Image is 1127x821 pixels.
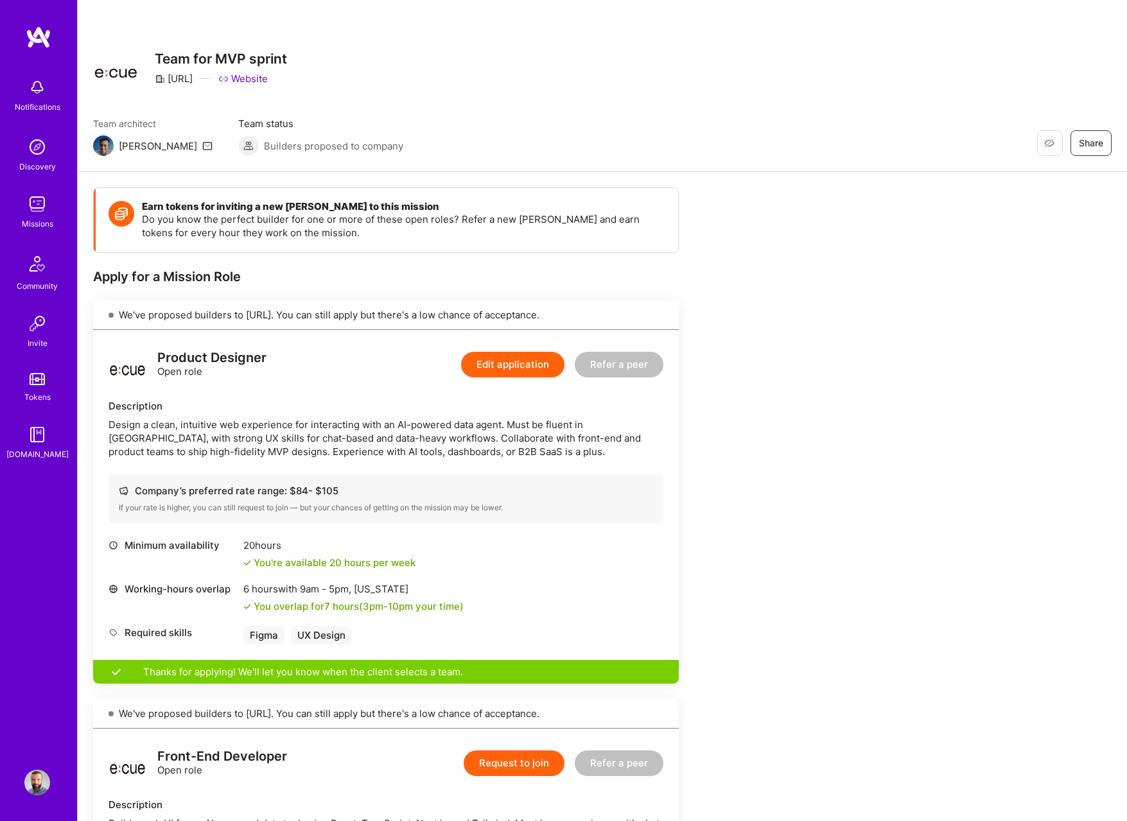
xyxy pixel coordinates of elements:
img: Company Logo [93,51,139,85]
div: UX Design [291,626,352,644]
i: icon Check [243,559,251,567]
div: Figma [243,626,284,644]
div: Tokens [24,390,51,404]
div: Description [109,798,663,811]
i: icon Tag [109,628,118,637]
div: Description [109,399,663,413]
button: Share [1070,130,1112,156]
div: Open role [157,351,266,378]
div: You're available 20 hours per week [243,556,415,569]
div: We've proposed builders to [URL]. You can still apply but there's a low chance of acceptance. [93,300,679,330]
div: Missions [22,217,53,230]
span: Builders proposed to company [264,139,403,153]
img: logo [109,345,147,384]
img: User Avatar [24,770,50,795]
img: Team Architect [93,135,114,156]
p: Do you know the perfect builder for one or more of these open roles? Refer a new [PERSON_NAME] an... [142,212,665,239]
i: icon World [109,584,118,594]
i: icon Clock [109,540,118,550]
div: Product Designer [157,351,266,365]
div: Community [17,279,58,293]
div: Notifications [15,100,60,114]
div: Invite [28,336,48,350]
img: logo [26,26,51,49]
div: Front-End Developer [157,750,287,763]
img: discovery [24,134,50,160]
div: Apply for a Mission Role [93,268,679,285]
div: If your rate is higher, you can still request to join — but your chances of getting on the missio... [119,503,653,513]
div: 20 hours [243,539,415,552]
img: teamwork [24,191,50,217]
button: Request to join [464,750,564,776]
div: [URL] [155,72,193,85]
div: 6 hours with [US_STATE] [243,582,464,596]
img: bell [24,74,50,100]
div: [PERSON_NAME] [119,139,197,153]
div: Thanks for applying! We'll let you know when the client selects a team. [93,660,679,684]
div: You overlap for 7 hours ( your time) [254,600,464,613]
button: Refer a peer [575,352,663,377]
button: Edit application [461,352,564,377]
img: tokens [30,373,45,385]
div: Company’s preferred rate range: $ 84 - $ 105 [119,484,653,497]
h4: Earn tokens for inviting a new [PERSON_NAME] to this mission [142,201,665,212]
img: Community [22,248,53,279]
div: Design a clean, intuitive web experience for interacting with an AI-powered data agent. Must be f... [109,418,663,458]
span: Share [1079,137,1103,150]
i: icon EyeClosed [1044,138,1054,148]
i: icon Check [243,603,251,610]
div: Discovery [19,160,56,173]
span: Team architect [93,117,213,130]
img: Invite [24,311,50,336]
div: Open role [157,750,287,777]
i: icon CompanyGray [155,74,165,84]
button: Refer a peer [575,750,663,776]
span: 3pm - 10pm [363,600,413,612]
a: Website [218,72,268,85]
div: We've proposed builders to [URL]. You can still apply but there's a low chance of acceptance. [93,699,679,729]
div: [DOMAIN_NAME] [6,447,69,461]
img: Token icon [109,201,134,227]
i: icon Cash [119,486,128,496]
h3: Team for MVP sprint [155,51,287,67]
span: 9am - 5pm , [297,583,354,595]
div: Working-hours overlap [109,582,237,596]
img: Builders proposed to company [238,135,259,156]
img: guide book [24,422,50,447]
div: Minimum availability [109,539,237,552]
img: logo [109,744,147,782]
div: Required skills [109,626,237,639]
a: User Avatar [21,770,53,795]
span: Team status [238,117,403,130]
i: icon Mail [202,141,213,151]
